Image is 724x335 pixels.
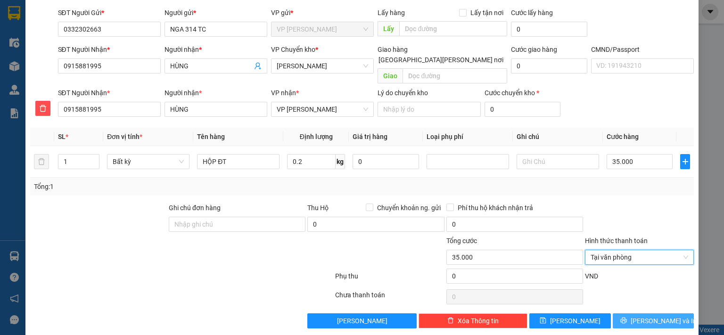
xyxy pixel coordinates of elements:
span: Chuyển khoản ng. gửi [373,203,444,213]
span: Cước hàng [607,133,639,140]
span: Tại văn phòng [591,250,688,264]
input: SĐT người nhận [58,102,161,117]
input: Tên người nhận [165,102,267,117]
span: Xóa Thông tin [458,316,499,326]
span: VP Hoàng Gia [277,59,368,73]
span: kg [336,154,345,169]
label: Hình thức thanh toán [585,237,648,245]
span: Định lượng [300,133,333,140]
div: Người nhận [165,88,267,98]
input: Ghi Chú [517,154,599,169]
span: Lấy [378,21,399,36]
span: VP Nguyễn Trãi [277,102,368,116]
div: SĐT Người Gửi [58,8,161,18]
span: VP Trường Chinh [277,22,368,36]
span: user-add [254,62,262,70]
span: delete [36,105,50,112]
span: delete [447,317,454,325]
div: Cước chuyển kho [485,88,561,98]
button: delete [34,154,49,169]
div: CMND/Passport [591,44,694,55]
div: Người nhận [165,44,267,55]
div: Phụ thu [334,271,445,287]
button: plus [680,154,690,169]
span: [GEOGRAPHIC_DATA][PERSON_NAME] nơi [375,55,507,65]
input: 0 [353,154,419,169]
span: Giao hàng [378,46,408,53]
button: deleteXóa Thông tin [419,313,527,328]
span: VND [585,272,598,280]
input: Lý do chuyển kho [378,102,480,117]
input: Cước giao hàng [511,58,587,74]
span: Phí thu hộ khách nhận trả [454,203,537,213]
div: VP gửi [271,8,374,18]
input: Dọc đường [399,21,507,36]
label: Cước giao hàng [511,46,557,53]
span: SL [58,133,66,140]
input: Dọc đường [403,68,507,83]
span: Thu Hộ [307,204,329,212]
th: Ghi chú [513,128,603,146]
button: save[PERSON_NAME] [529,313,611,328]
div: SĐT Người Nhận [58,44,161,55]
span: Giao [378,68,403,83]
span: [PERSON_NAME] [337,316,387,326]
div: Chưa thanh toán [334,290,445,306]
span: Bất kỳ [113,155,184,169]
label: Cước lấy hàng [511,9,553,16]
span: VP nhận [271,89,296,97]
span: plus [681,158,690,165]
button: delete [35,101,50,116]
input: VD: Bàn, Ghế [197,154,280,169]
span: Tổng cước [446,237,477,245]
span: VP Chuyển kho [271,46,315,53]
label: Lý do chuyển kho [378,89,428,97]
span: Giá trị hàng [353,133,387,140]
span: [PERSON_NAME] [550,316,601,326]
div: SĐT Người Nhận [58,88,161,98]
span: printer [620,317,627,325]
div: Tổng: 1 [34,181,280,192]
button: printer[PERSON_NAME] và In [613,313,694,328]
span: Đơn vị tính [107,133,142,140]
input: Cước lấy hàng [511,22,587,37]
span: [PERSON_NAME] và In [631,316,697,326]
span: Lấy hàng [378,9,405,16]
button: [PERSON_NAME] [307,313,416,328]
span: Lấy tận nơi [467,8,507,18]
label: Ghi chú đơn hàng [169,204,221,212]
input: Ghi chú đơn hàng [169,217,305,232]
span: save [540,317,546,325]
div: Người gửi [165,8,267,18]
span: Tên hàng [197,133,225,140]
th: Loại phụ phí [423,128,513,146]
